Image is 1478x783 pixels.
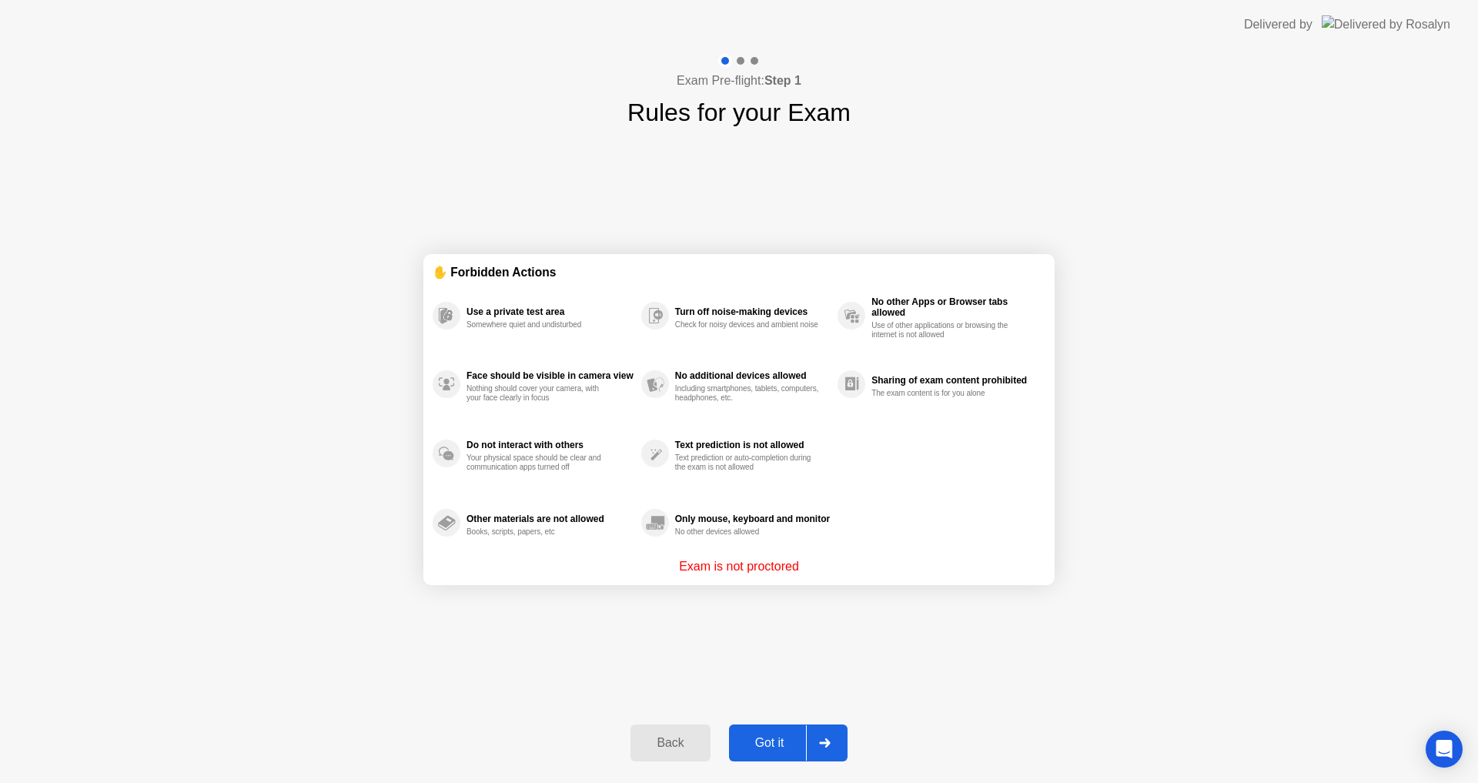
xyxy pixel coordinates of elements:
[677,72,801,90] h4: Exam Pre-flight:
[675,453,821,472] div: Text prediction or auto-completion during the exam is not allowed
[871,321,1017,340] div: Use of other applications or browsing the internet is not allowed
[466,453,612,472] div: Your physical space should be clear and communication apps turned off
[466,320,612,330] div: Somewhere quiet and undisturbed
[675,320,821,330] div: Check for noisy devices and ambient noise
[630,724,710,761] button: Back
[466,384,612,403] div: Nothing should cover your camera, with your face clearly in focus
[675,306,830,317] div: Turn off noise-making devices
[871,375,1038,386] div: Sharing of exam content prohibited
[871,389,1017,398] div: The exam content is for you alone
[675,514,830,524] div: Only mouse, keyboard and monitor
[675,527,821,537] div: No other devices allowed
[1244,15,1312,34] div: Delivered by
[466,527,612,537] div: Books, scripts, papers, etc
[1426,731,1463,768] div: Open Intercom Messenger
[675,384,821,403] div: Including smartphones, tablets, computers, headphones, etc.
[729,724,848,761] button: Got it
[466,306,634,317] div: Use a private test area
[871,296,1038,318] div: No other Apps or Browser tabs allowed
[466,370,634,381] div: Face should be visible in camera view
[734,736,806,750] div: Got it
[675,370,830,381] div: No additional devices allowed
[679,557,799,576] p: Exam is not proctored
[635,736,705,750] div: Back
[433,263,1045,281] div: ✋ Forbidden Actions
[675,440,830,450] div: Text prediction is not allowed
[466,514,634,524] div: Other materials are not allowed
[764,74,801,87] b: Step 1
[627,94,851,131] h1: Rules for your Exam
[1322,15,1450,33] img: Delivered by Rosalyn
[466,440,634,450] div: Do not interact with others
